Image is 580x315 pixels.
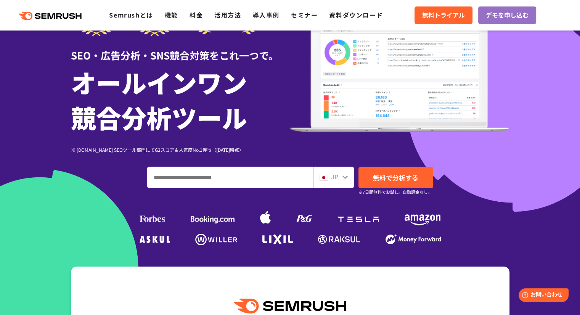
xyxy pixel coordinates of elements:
div: ※ [DOMAIN_NAME] SEOツール部門にてG2スコア＆人気度No.1獲得（[DATE]時点） [71,146,290,153]
a: Semrushとは [109,10,153,19]
span: 無料トライアル [422,10,465,20]
a: 資料ダウンロード [329,10,383,19]
a: セミナー [291,10,318,19]
a: 無料トライアル [415,6,472,24]
img: Semrush [234,299,346,313]
input: ドメイン、キーワードまたはURLを入力してください [148,167,313,188]
h1: オールインワン 競合分析ツール [71,64,290,135]
iframe: Help widget launcher [512,285,572,307]
a: 機能 [165,10,178,19]
a: 導入事例 [253,10,280,19]
span: デモを申し込む [486,10,529,20]
small: ※7日間無料でお試し。自動課金なし。 [358,188,432,196]
span: 無料で分析する [373,173,418,182]
span: JP [331,172,338,181]
a: 無料で分析する [358,167,433,188]
a: デモを申し込む [478,6,536,24]
a: 活用方法 [214,10,241,19]
a: 料金 [190,10,203,19]
div: SEO・広告分析・SNS競合対策をこれ一つで。 [71,36,290,63]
